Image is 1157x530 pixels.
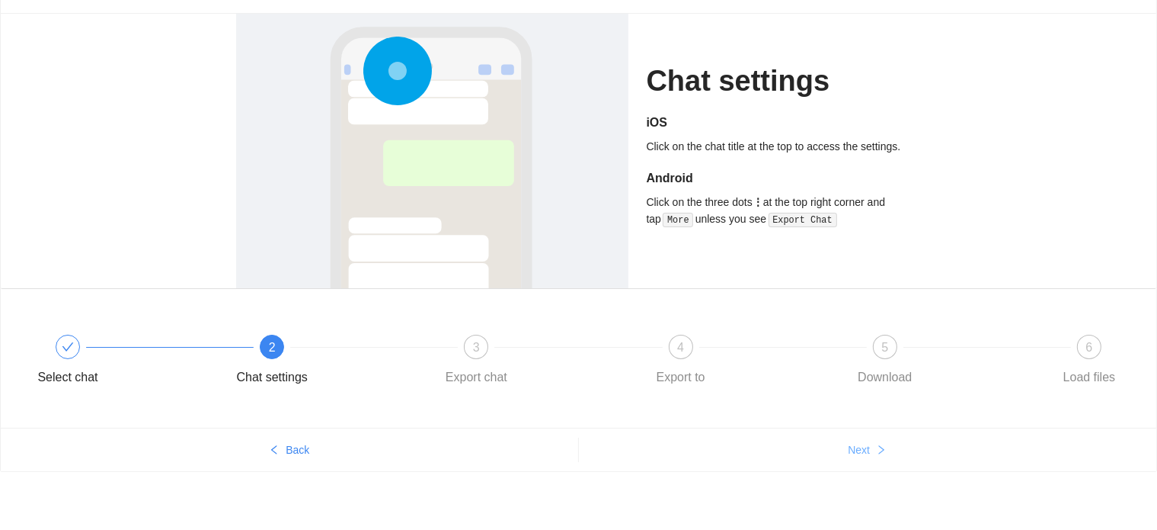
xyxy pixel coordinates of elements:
[677,341,684,354] span: 4
[1063,365,1116,390] div: Load files
[228,335,432,390] div: 2Chat settings
[637,335,841,390] div: 4Export to
[663,213,693,228] code: More
[858,365,912,390] div: Download
[1086,341,1093,354] span: 6
[269,341,276,354] span: 2
[647,63,922,99] h1: Chat settings
[286,442,309,458] span: Back
[876,445,887,457] span: right
[432,335,636,390] div: 3Export chat
[647,194,922,228] div: Click on the three dots at the top right corner and tap unless you see
[769,213,837,228] code: Export Chat
[1,438,578,462] button: leftBack
[446,365,507,390] div: Export chat
[1045,335,1133,390] div: 6Load files
[62,341,74,353] span: check
[269,445,280,457] span: left
[237,365,308,390] div: Chat settings
[647,169,922,188] h5: Android
[657,365,705,390] div: Export to
[881,341,888,354] span: 5
[753,196,763,208] b: ⋮
[579,438,1157,462] button: Nextright
[473,341,480,354] span: 3
[647,138,922,155] div: Click on the chat title at the top to access the settings.
[24,335,228,390] div: Select chat
[647,114,922,132] h5: iOS
[848,442,870,458] span: Next
[841,335,1045,390] div: 5Download
[37,365,97,390] div: Select chat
